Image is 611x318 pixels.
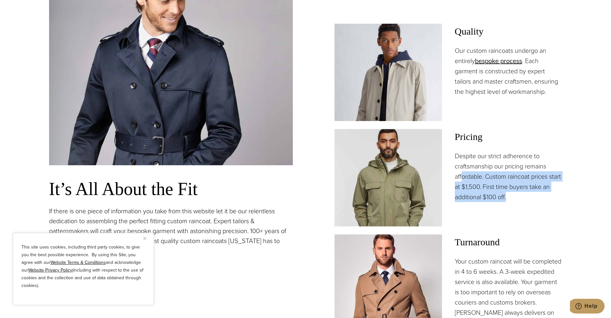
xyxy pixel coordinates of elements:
img: Client in light green casual custom raincoat. [335,129,442,226]
button: Close [143,234,151,242]
a: bespoke process [475,56,522,66]
img: Client in off white casual custom made raincoat. [335,24,442,121]
span: Turnaround [455,234,562,250]
span: Quality [455,24,562,39]
img: Close [143,237,146,240]
p: This site uses cookies, including third party cookies, to give you the best possible experience. ... [21,243,145,289]
h3: It’s All About the Fit [49,178,293,200]
p: Our custom raincoats undergo an entirely . Each garment is constructed by expert tailors and mast... [455,45,562,97]
a: Website Terms & Conditions [50,259,106,266]
iframe: Opens a widget where you can chat to one of our agents [570,299,605,315]
p: Despite our strict adherence to craftsmanship our pricing remains affordable. Custom raincoat pri... [455,151,562,202]
span: Pricing [455,129,562,144]
a: Website Privacy Policy [28,267,72,273]
p: If there is one piece of information you take from this website let it be our relentless dedicati... [49,206,293,256]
